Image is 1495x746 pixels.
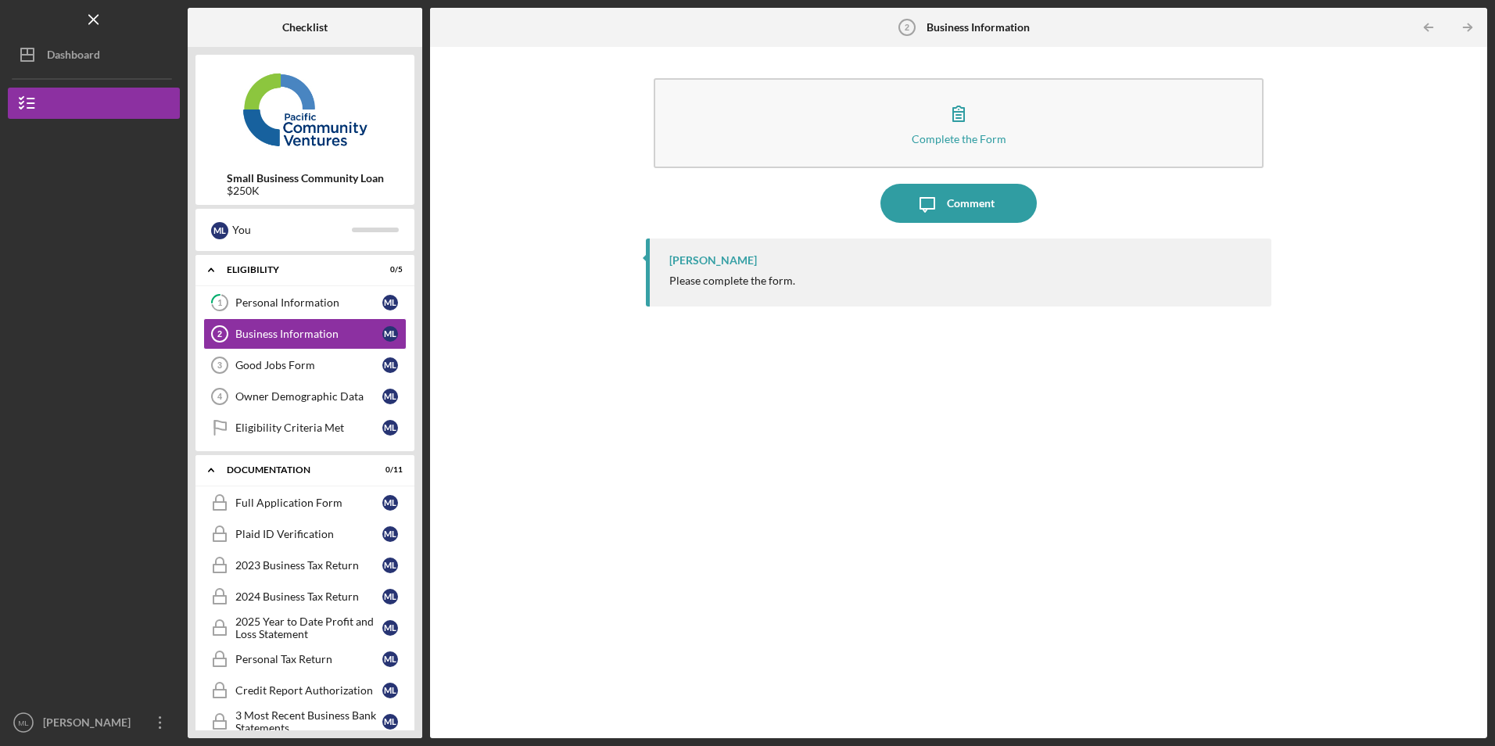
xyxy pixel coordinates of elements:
div: 2023 Business Tax Return [235,559,382,572]
a: Plaid ID VerificationML [203,518,407,550]
div: Dashboard [47,39,100,74]
div: 0 / 5 [375,265,403,274]
text: ML [18,719,29,727]
div: M L [382,420,398,436]
div: 2024 Business Tax Return [235,590,382,603]
div: M L [382,651,398,667]
div: You [232,217,352,243]
div: $250K [227,185,384,197]
div: Business Information [235,328,382,340]
img: Product logo [195,63,414,156]
div: Personal Tax Return [235,653,382,665]
div: M L [382,326,398,342]
div: Owner Demographic Data [235,390,382,403]
div: Documentation [227,465,364,475]
div: Comment [947,184,995,223]
div: Eligibility Criteria Met [235,421,382,434]
div: M L [382,295,398,310]
div: M L [382,495,398,511]
div: M L [382,389,398,404]
div: M L [382,526,398,542]
a: 2023 Business Tax ReturnML [203,550,407,581]
div: M L [382,620,398,636]
b: Checklist [282,21,328,34]
a: 2024 Business Tax ReturnML [203,581,407,612]
a: Personal Tax ReturnML [203,644,407,675]
a: Full Application FormML [203,487,407,518]
a: 2Business InformationML [203,318,407,350]
div: Credit Report Authorization [235,684,382,697]
button: Complete the Form [654,78,1263,168]
div: M L [382,683,398,698]
b: Small Business Community Loan [227,172,384,185]
tspan: 1 [217,298,222,308]
div: Good Jobs Form [235,359,382,371]
div: 2025 Year to Date Profit and Loss Statement [235,615,382,640]
button: ML[PERSON_NAME] [8,707,180,738]
div: 3 Most Recent Business Bank Statements [235,709,382,734]
div: Eligibility [227,265,364,274]
tspan: 4 [217,392,223,401]
div: M L [382,357,398,373]
div: M L [382,558,398,573]
div: [PERSON_NAME] [39,707,141,742]
a: 1Personal InformationML [203,287,407,318]
a: Eligibility Criteria MetML [203,412,407,443]
tspan: 3 [217,360,222,370]
tspan: 2 [217,329,222,339]
div: 0 / 11 [375,465,403,475]
a: 2025 Year to Date Profit and Loss StatementML [203,612,407,644]
a: Credit Report AuthorizationML [203,675,407,706]
b: Business Information [927,21,1030,34]
div: [PERSON_NAME] [669,254,757,267]
a: 4Owner Demographic DataML [203,381,407,412]
div: Complete the Form [912,133,1006,145]
a: 3Good Jobs FormML [203,350,407,381]
div: M L [382,714,398,730]
button: Comment [880,184,1037,223]
a: 3 Most Recent Business Bank StatementsML [203,706,407,737]
tspan: 2 [905,23,909,32]
div: Personal Information [235,296,382,309]
div: Full Application Form [235,497,382,509]
div: M L [382,589,398,604]
div: Please complete the form. [669,274,795,287]
button: Dashboard [8,39,180,70]
div: M L [211,222,228,239]
div: Plaid ID Verification [235,528,382,540]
